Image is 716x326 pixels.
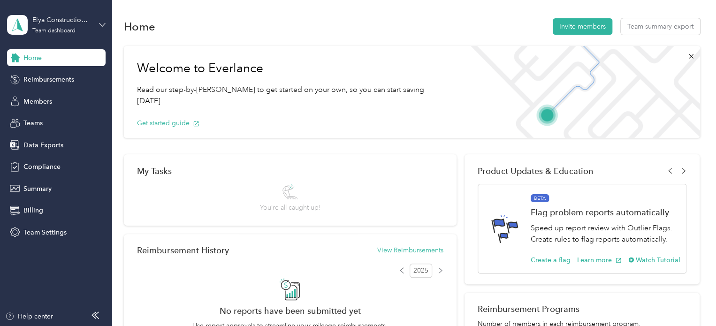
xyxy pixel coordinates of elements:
img: Welcome to everlance [461,46,700,138]
h1: Flag problem reports automatically [531,207,680,217]
span: Team Settings [23,227,67,237]
span: You’re all caught up! [260,203,320,212]
h1: Welcome to Everlance [137,61,449,76]
span: Reimbursements [23,75,74,84]
span: Data Exports [23,140,63,150]
span: Summary [23,184,52,194]
span: Home [23,53,42,63]
span: Billing [23,205,43,215]
button: Watch Tutorial [628,255,680,265]
iframe: Everlance-gr Chat Button Frame [663,273,716,326]
p: Speed up report review with Outlier Flags. Create rules to flag reports automatically. [531,222,680,245]
button: Invite members [553,18,612,35]
button: Learn more [577,255,622,265]
div: Team dashboard [32,28,76,34]
p: Read our step-by-[PERSON_NAME] to get started on your own, so you can start saving [DATE]. [137,84,449,107]
button: Create a flag [531,255,571,265]
span: BETA [531,194,549,203]
button: Get started guide [137,118,199,128]
button: Team summary export [621,18,700,35]
div: My Tasks [137,166,443,176]
h2: Reimbursement Programs [478,304,686,314]
button: Help center [5,311,53,321]
span: Compliance [23,162,61,172]
span: Product Updates & Education [478,166,594,176]
button: View Reimbursements [377,245,443,255]
span: 2025 [410,264,432,278]
h2: Reimbursement History [137,245,229,255]
h2: No reports have been submitted yet [137,306,443,316]
span: Teams [23,118,43,128]
span: Members [23,97,52,106]
div: Elya Construction, LLC [32,15,91,25]
h1: Home [124,22,155,31]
